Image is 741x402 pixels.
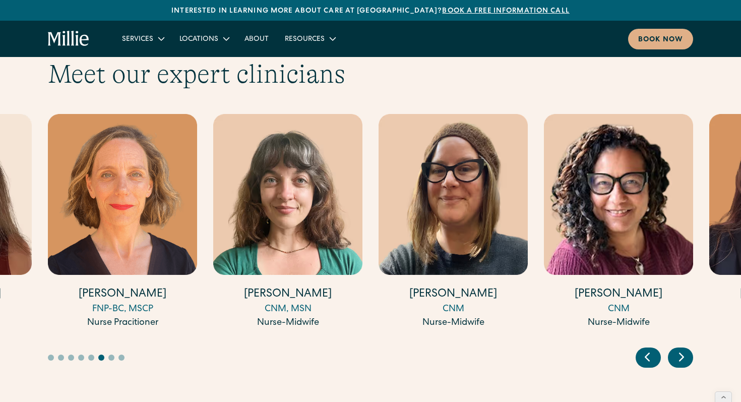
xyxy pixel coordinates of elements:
h4: [PERSON_NAME] [48,287,197,303]
button: Go to slide 8 [118,355,125,361]
div: Nurse-Midwife [544,316,693,330]
button: Go to slide 6 [98,355,104,361]
a: Book a free information call [442,8,569,15]
a: [PERSON_NAME]CNM, MSNNurse-Midwife [213,114,362,330]
button: Go to slide 3 [68,355,74,361]
div: Resources [285,34,325,45]
a: [PERSON_NAME]CNMNurse-Midwife [544,114,693,330]
button: Go to slide 4 [78,355,84,361]
div: Locations [171,30,236,47]
div: Next slide [668,348,693,368]
a: home [48,31,90,47]
button: Go to slide 2 [58,355,64,361]
h2: Meet our expert clinicians [48,59,693,90]
div: CNM, MSN [213,303,362,316]
div: Nurse-Midwife [213,316,362,330]
button: Go to slide 7 [108,355,114,361]
div: 12 / 17 [213,114,362,331]
a: About [236,30,277,47]
div: CNM [379,303,528,316]
div: Nurse Pracitioner [48,316,197,330]
div: Nurse-Midwife [379,316,528,330]
a: [PERSON_NAME]CNMNurse-Midwife [379,114,528,330]
button: Go to slide 1 [48,355,54,361]
div: Book now [638,35,683,45]
div: Services [122,34,153,45]
div: Services [114,30,171,47]
div: Previous slide [636,348,661,368]
div: 14 / 17 [544,114,693,331]
a: Book now [628,29,693,49]
h4: [PERSON_NAME] [213,287,362,303]
div: 11 / 17 [48,114,197,331]
div: 13 / 17 [379,114,528,331]
div: Locations [179,34,218,45]
a: [PERSON_NAME]FNP-BC, MSCPNurse Pracitioner [48,114,197,330]
h4: [PERSON_NAME] [544,287,693,303]
div: FNP-BC, MSCP [48,303,197,316]
button: Go to slide 5 [88,355,94,361]
div: CNM [544,303,693,316]
div: Resources [277,30,343,47]
h4: [PERSON_NAME] [379,287,528,303]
